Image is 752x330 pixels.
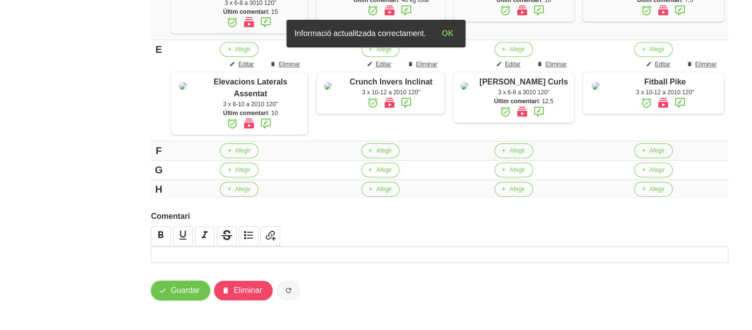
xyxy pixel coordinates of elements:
button: Afegir [220,42,258,57]
div: 3 x 10-12 a 2010 120" [611,88,719,97]
span: Eliminar [234,285,262,296]
button: Afegir [634,163,672,177]
button: Afegir [495,163,533,177]
span: Editar [238,60,253,69]
span: Afegir [235,45,250,54]
div: Informació actualitzada correctament. [286,24,434,43]
button: OK [434,24,462,43]
span: Afegir [649,165,664,174]
span: Afegir [649,185,664,194]
div: H [155,182,163,197]
button: Eliminar [680,57,724,72]
div: : 10 [198,109,302,118]
span: Afegir [376,165,392,174]
button: Afegir [220,163,258,177]
button: Afegir [495,143,533,158]
span: [PERSON_NAME] Curls [479,78,568,86]
button: Afegir [361,163,399,177]
span: Editar [505,60,520,69]
button: Afegir [495,42,533,57]
span: Crunch Invers Inclinat [350,78,432,86]
button: Afegir [361,42,399,57]
button: Eliminar [531,57,574,72]
strong: Últim comentari [223,8,268,15]
span: Afegir [235,146,250,155]
span: Eliminar [695,60,716,69]
span: Eliminar [279,60,300,69]
button: Afegir [220,143,258,158]
span: Elevacions Laterals Assentat [214,78,287,98]
strong: Últim comentari [494,98,539,105]
img: 8ea60705-12ae-42e8-83e1-4ba62b1261d5%2Factivities%2F19983-fitball-pike-jpg.jpg [592,82,600,90]
div: : 15 [198,7,302,16]
strong: Últim comentari [223,110,268,117]
span: Afegir [509,165,525,174]
div: : 12,5 [478,97,569,106]
span: Afegir [376,45,392,54]
img: 8ea60705-12ae-42e8-83e1-4ba62b1261d5%2Factivities%2F8682-elevacions-laterals-assentat-png.png [179,82,187,90]
div: 3 x 8-10 a 2010 120" [198,100,302,109]
span: Editar [655,60,670,69]
button: Eliminar [214,281,273,300]
button: Editar [223,57,261,72]
span: Editar [376,60,391,69]
span: Afegir [509,45,525,54]
label: Comentari [151,210,728,222]
button: Afegir [220,182,258,197]
button: Afegir [634,182,672,197]
span: Afegir [649,45,664,54]
span: Eliminar [416,60,437,69]
button: Guardar [151,281,210,300]
span: Fitball Pike [644,78,685,86]
span: Afegir [376,146,392,155]
span: Afegir [509,146,525,155]
button: Editar [640,57,678,72]
span: Guardar [171,285,200,296]
span: Afegir [235,165,250,174]
button: Eliminar [401,57,445,72]
button: Editar [490,57,528,72]
span: Afegir [235,185,250,194]
img: 8ea60705-12ae-42e8-83e1-4ba62b1261d5%2Factivities%2F90825-zottman-curls-jpg.jpg [461,82,468,90]
div: E [155,42,163,57]
button: Afegir [361,182,399,197]
button: Afegir [634,143,672,158]
button: Eliminar [264,57,308,72]
span: Eliminar [545,60,567,69]
span: Afegir [649,146,664,155]
span: Afegir [509,185,525,194]
span: Afegir [376,185,392,194]
div: F [155,143,163,158]
div: G [155,163,163,177]
img: 8ea60705-12ae-42e8-83e1-4ba62b1261d5%2Factivities%2F26189-crunch-invers-inclinat-jpg.jpg [324,82,332,90]
button: Afegir [634,42,672,57]
div: 3 x 6-8 a 3010 120" [478,88,569,97]
button: Editar [361,57,399,72]
div: 3 x 10-12 a 2010 120" [342,88,440,97]
button: Afegir [361,143,399,158]
button: Afegir [495,182,533,197]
